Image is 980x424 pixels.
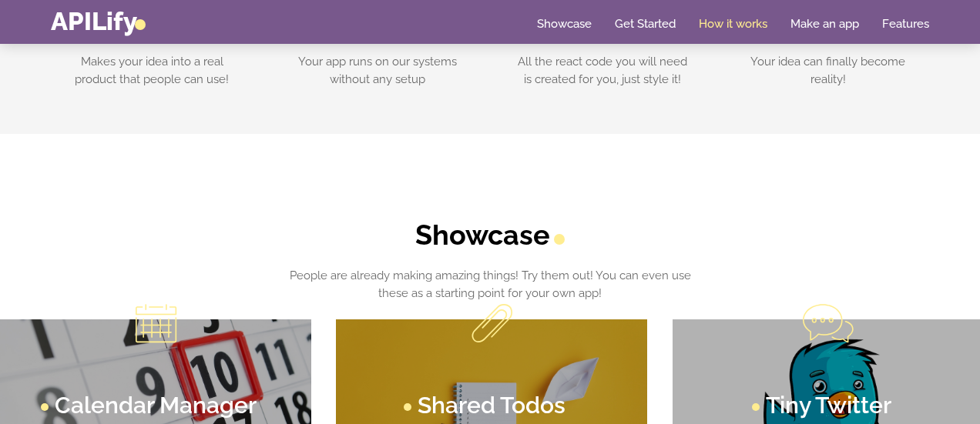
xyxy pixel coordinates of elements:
[537,16,592,32] a: Showcase
[62,53,242,88] p: Makes your idea into a real product that people can use!
[739,53,918,88] p: Your idea can finally become reality!
[790,16,859,32] a: Make an app
[882,16,929,32] a: Features
[51,6,146,36] a: APILify
[615,16,676,32] a: Get Started
[277,219,704,252] h2: Showcase
[418,394,566,417] h3: Shared Todos
[288,53,468,88] p: Your app runs on our systems without any setup
[55,394,257,417] h3: Calendar Manager
[766,394,891,417] h3: Tiny Twitter
[699,16,767,32] a: How it works
[513,53,693,88] p: All the react code you will need is created for you, just style it!
[277,267,704,302] p: People are already making amazing things! Try them out! You can even use these as a starting poin...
